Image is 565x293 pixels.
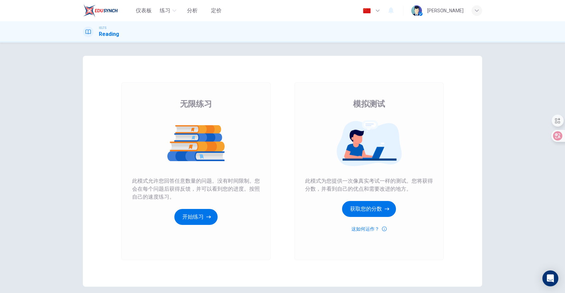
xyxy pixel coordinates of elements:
[182,5,203,17] button: 分析
[157,5,179,17] button: 练习
[180,99,212,109] span: 无限练习
[353,99,385,109] span: 模拟测试
[363,8,371,13] img: zh
[427,7,464,15] div: [PERSON_NAME]
[211,7,222,15] span: 定价
[83,4,118,17] img: EduSynch logo
[305,177,433,193] span: 此模式为您提供一次像真实考试一样的测试。您将获得分数，并看到自己的优点和需要改进的地方。
[174,209,218,225] button: 开始练习
[351,225,387,233] button: 这如何运作？
[342,201,396,217] button: 获取您的分数
[411,5,422,16] img: Profile picture
[99,30,119,38] h1: Reading
[160,7,170,15] span: 练习
[136,7,152,15] span: 仪表板
[133,5,154,17] button: 仪表板
[132,177,260,201] span: 此模式允许您回答任意数量的问题。没有时间限制。您会在每个问题后获得反馈，并可以看到您的进度。按照自己的速度练习。
[187,7,198,15] span: 分析
[206,5,227,17] button: 定价
[542,270,558,286] div: Open Intercom Messenger
[99,26,106,30] span: IELTS
[83,4,133,17] a: EduSynch logo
